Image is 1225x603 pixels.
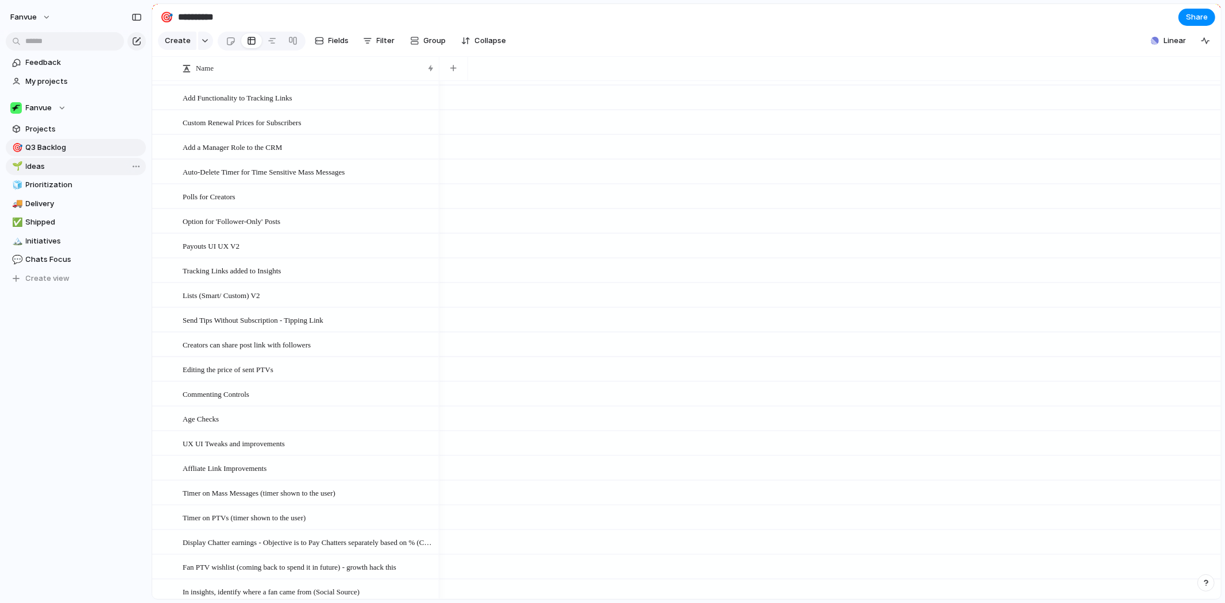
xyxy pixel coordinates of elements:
[183,338,311,351] span: Creators can share post link with followers
[26,235,142,247] span: Initiatives
[183,288,260,301] span: Lists (Smart/ Custom) V2
[26,102,52,114] span: Fanvue
[183,461,266,474] span: Affliate Link Improvements
[183,165,345,178] span: Auto-Delete Timer for Time Sensitive Mass Messages
[26,57,142,68] span: Feedback
[10,11,37,23] span: Fanvue
[12,141,20,154] div: 🎯
[10,179,22,191] button: 🧊
[6,121,146,138] a: Projects
[10,254,22,265] button: 💬
[1178,9,1215,26] button: Share
[183,214,280,227] span: Option for 'Follower-Only' Posts
[6,233,146,250] a: 🏔️Initiatives
[183,585,360,598] span: In insights, identify where a fan came from (Social Source)
[183,486,335,499] span: Timer on Mass Messages (timer shown to the user)
[6,54,146,71] a: Feedback
[12,179,20,192] div: 🧊
[5,8,57,26] button: Fanvue
[329,35,349,47] span: Fields
[26,217,142,228] span: Shipped
[183,264,281,277] span: Tracking Links added to Insights
[404,32,452,50] button: Group
[26,198,142,210] span: Delivery
[26,161,142,172] span: Ideas
[183,560,396,573] span: Fan PTV wishlist (coming back to spend it in future) - growth hack this
[183,91,292,104] span: Add Functionality to Tracking Links
[26,123,142,135] span: Projects
[6,139,146,156] a: 🎯Q3 Backlog
[158,32,196,50] button: Create
[12,234,20,248] div: 🏔️
[26,76,142,87] span: My projects
[6,73,146,90] a: My projects
[424,35,446,47] span: Group
[457,32,511,50] button: Collapse
[26,273,70,284] span: Create view
[183,190,235,203] span: Polls for Creators
[12,160,20,173] div: 🌱
[1146,32,1191,49] button: Linear
[165,35,191,47] span: Create
[6,158,146,175] a: 🌱Ideas
[10,142,22,153] button: 🎯
[6,270,146,287] button: Create view
[160,9,173,25] div: 🎯
[183,140,282,153] span: Add a Manager Role to the CRM
[157,8,176,26] button: 🎯
[10,217,22,228] button: ✅
[6,251,146,268] a: 💬Chats Focus
[6,195,146,212] a: 🚚Delivery
[183,412,219,425] span: Age Checks
[183,313,323,326] span: Send Tips Without Subscription - Tipping Link
[26,179,142,191] span: Prioritization
[26,142,142,153] span: Q3 Backlog
[183,115,302,129] span: Custom Renewal Prices for Subscribers
[183,535,435,548] span: Display Chatter earnings - Objective is to Pay Chatters separately based on % (CRM tooling)
[183,436,285,450] span: UX UI Tweaks and improvements
[6,214,146,231] a: ✅Shipped
[310,32,354,50] button: Fields
[6,176,146,194] a: 🧊Prioritization
[1164,35,1186,47] span: Linear
[183,511,306,524] span: Timer on PTVs (timer shown to the user)
[12,216,20,229] div: ✅
[358,32,400,50] button: Filter
[377,35,395,47] span: Filter
[183,239,239,252] span: Payouts UI UX V2
[6,99,146,117] button: Fanvue
[12,197,20,210] div: 🚚
[475,35,507,47] span: Collapse
[183,387,249,400] span: Commenting Controls
[10,235,22,247] button: 🏔️
[10,198,22,210] button: 🚚
[10,161,22,172] button: 🌱
[12,253,20,266] div: 💬
[183,362,273,376] span: Editing the price of sent PTVs
[196,63,214,74] span: Name
[26,254,142,265] span: Chats Focus
[1186,11,1208,23] span: Share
